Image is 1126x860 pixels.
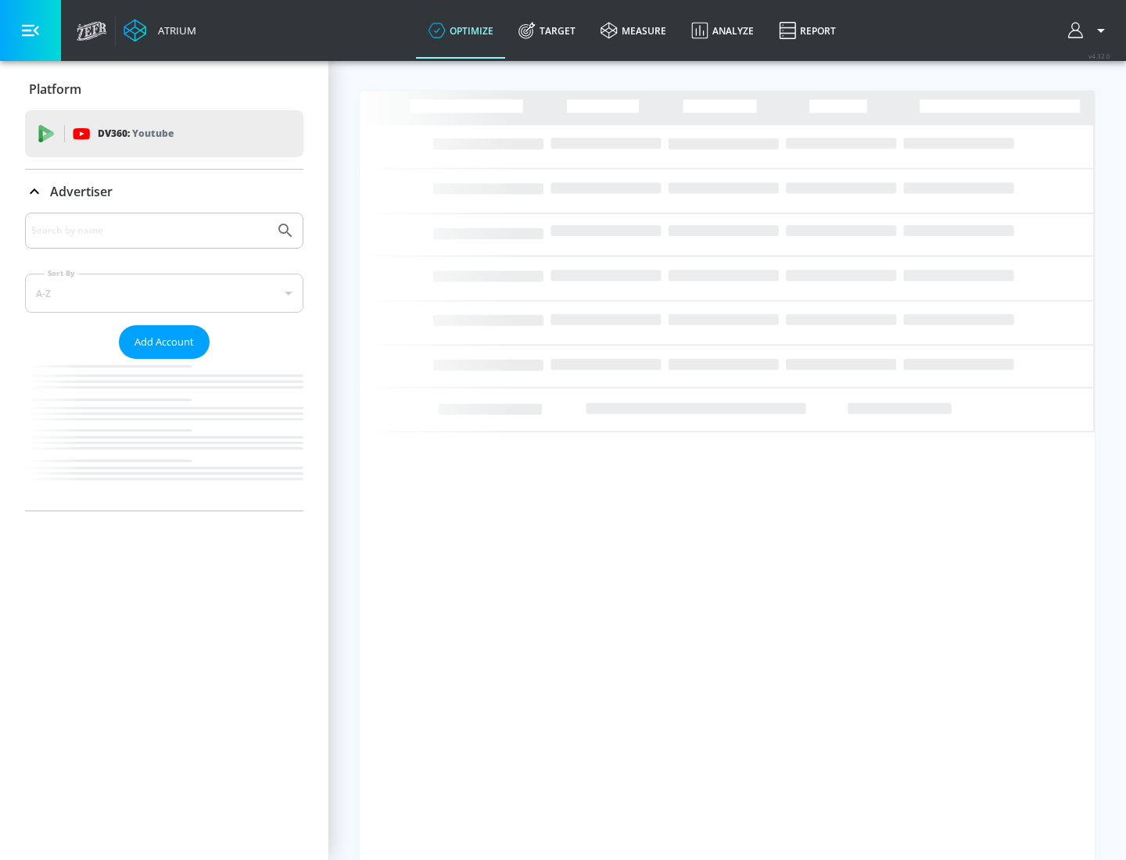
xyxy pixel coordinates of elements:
p: Youtube [132,125,174,142]
div: Atrium [152,23,196,38]
span: v 4.32.0 [1088,52,1110,60]
a: Report [766,2,848,59]
a: Analyze [679,2,766,59]
a: measure [588,2,679,59]
a: Target [506,2,588,59]
div: DV360: Youtube [25,110,303,157]
div: Platform [25,67,303,111]
p: Platform [29,81,81,98]
span: Add Account [134,333,194,351]
div: Advertiser [25,213,303,511]
button: Add Account [119,325,210,359]
p: DV360: [98,125,174,142]
nav: list of Advertiser [25,359,303,511]
label: Sort By [45,268,78,278]
a: Atrium [124,19,196,42]
div: Advertiser [25,170,303,213]
a: optimize [416,2,506,59]
p: Advertiser [50,183,113,200]
div: A-Z [25,274,303,313]
input: Search by name [31,220,268,241]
